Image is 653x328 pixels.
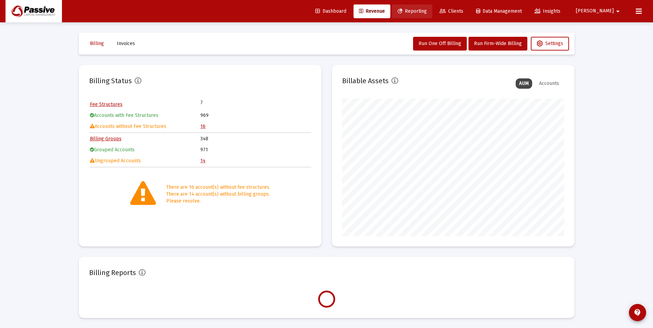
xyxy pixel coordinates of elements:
[200,123,206,129] a: 16
[535,8,560,14] span: Insights
[354,4,390,18] a: Revenue
[419,41,461,46] span: Run One Off Billing
[614,4,622,18] mat-icon: arrow_drop_down
[90,136,122,142] a: Billing Groups
[200,110,310,121] td: 969
[576,8,614,14] span: [PERSON_NAME]
[90,145,200,155] td: Grouped Accounts
[166,198,270,205] div: Please resolve.
[315,8,346,14] span: Dashboard
[392,4,432,18] a: Reporting
[342,75,389,86] h2: Billable Assets
[111,37,140,51] button: Invoices
[200,134,310,144] td: 348
[89,267,136,278] h2: Billing Reports
[471,4,527,18] a: Data Management
[84,37,109,51] button: Billing
[200,145,310,155] td: 971
[536,78,562,89] div: Accounts
[166,191,270,198] div: There are 14 account(s) without billing groups.
[90,156,200,166] td: Ungrouped Accounts
[516,78,532,89] div: AUM
[310,4,352,18] a: Dashboard
[468,37,527,51] button: Run Firm-Wide Billing
[568,4,630,18] button: [PERSON_NAME]
[531,37,569,51] button: Settings
[359,8,385,14] span: Revenue
[117,41,135,46] span: Invoices
[413,37,467,51] button: Run One Off Billing
[90,121,200,132] td: Accounts without Fee Structures
[537,41,563,46] span: Settings
[200,99,255,106] td: 7
[90,110,200,121] td: Accounts with Fee Structures
[476,8,522,14] span: Data Management
[89,75,132,86] h2: Billing Status
[434,4,469,18] a: Clients
[90,41,104,46] span: Billing
[200,158,206,164] a: 14
[398,8,427,14] span: Reporting
[11,4,57,18] img: Dashboard
[166,184,270,191] div: There are 16 account(s) without fee structures.
[529,4,566,18] a: Insights
[90,101,123,107] a: Fee Structures
[633,308,642,317] mat-icon: contact_support
[440,8,463,14] span: Clients
[474,41,522,46] span: Run Firm-Wide Billing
